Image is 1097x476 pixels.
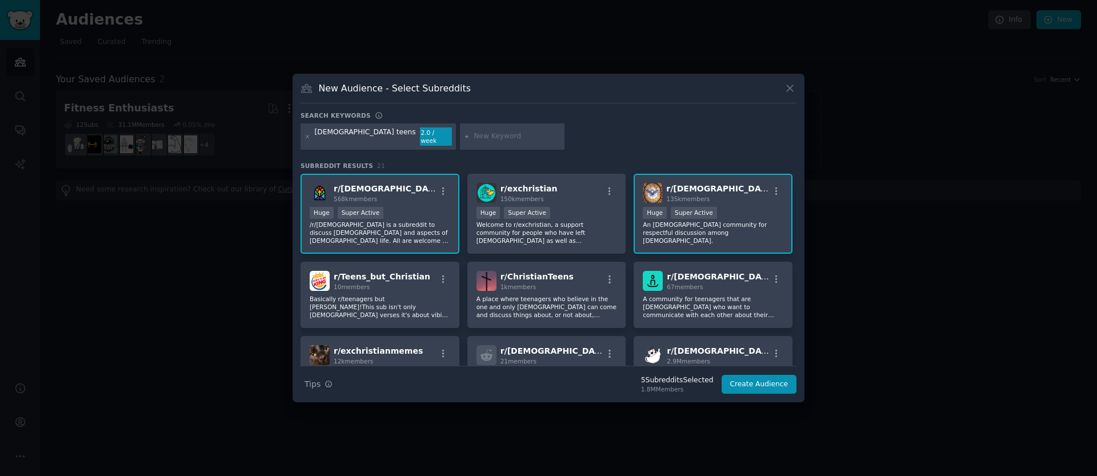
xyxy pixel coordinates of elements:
button: Create Audience [722,375,797,394]
span: Tips [305,378,321,390]
button: Tips [301,374,337,394]
p: Basically r/teenagers but [PERSON_NAME]!This sub isn't only [DEMOGRAPHIC_DATA] verses it's about ... [310,295,450,319]
span: 21 members [501,358,537,365]
div: Super Active [504,207,550,219]
span: 67 members [667,283,703,290]
span: r/ [DEMOGRAPHIC_DATA] [666,184,775,193]
input: New Keyword [474,131,560,142]
span: 10 members [334,283,370,290]
img: Teens_but_Christian [310,271,330,291]
span: 135k members [666,195,710,202]
span: r/ [DEMOGRAPHIC_DATA] [667,346,775,355]
div: Super Active [338,207,384,219]
img: exchristianmemes [310,345,330,365]
span: Subreddit Results [301,162,373,170]
span: 21 [377,162,385,169]
p: An [DEMOGRAPHIC_DATA] community for respectful discussion among [DEMOGRAPHIC_DATA]. [643,221,783,245]
div: [DEMOGRAPHIC_DATA] teens [315,127,416,146]
h3: New Audience - Select Subreddits [319,82,471,94]
span: 568k members [334,195,377,202]
img: Christian [643,183,662,203]
span: r/ ChristianTeens [501,272,574,281]
p: A place where teenagers who believe in the one and only [DEMOGRAPHIC_DATA] can come and discuss t... [477,295,617,319]
div: Super Active [671,207,717,219]
span: r/ [DEMOGRAPHIC_DATA] [501,346,609,355]
span: 1k members [501,283,537,290]
p: A community for teenagers that are [DEMOGRAPHIC_DATA] who want to communicate with each other abo... [643,295,783,319]
span: r/ [DEMOGRAPHIC_DATA] [334,184,442,193]
span: 12k members [334,358,373,365]
div: Huge [643,207,667,219]
p: /r/[DEMOGRAPHIC_DATA] is a subreddit to discuss [DEMOGRAPHIC_DATA] and aspects of [DEMOGRAPHIC_DA... [310,221,450,245]
img: ChristianTeens [477,271,497,291]
img: Christian_Teens [643,271,663,291]
div: Huge [310,207,334,219]
div: 2.0 / week [420,127,452,146]
span: 2.9M members [667,358,710,365]
img: Christianity [310,183,330,203]
span: r/ exchristian [501,184,558,193]
img: exchristian [477,183,497,203]
img: atheism [643,345,663,365]
span: 150k members [501,195,544,202]
span: r/ Teens_but_Christian [334,272,430,281]
div: Huge [477,207,501,219]
div: 5 Subreddit s Selected [641,375,714,386]
div: 1.8M Members [641,385,714,393]
h3: Search keywords [301,111,371,119]
span: r/ [DEMOGRAPHIC_DATA] [667,272,775,281]
p: Welcome to r/exchristian, a support community for people who have left [DEMOGRAPHIC_DATA] as well... [477,221,617,245]
span: r/ exchristianmemes [334,346,423,355]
